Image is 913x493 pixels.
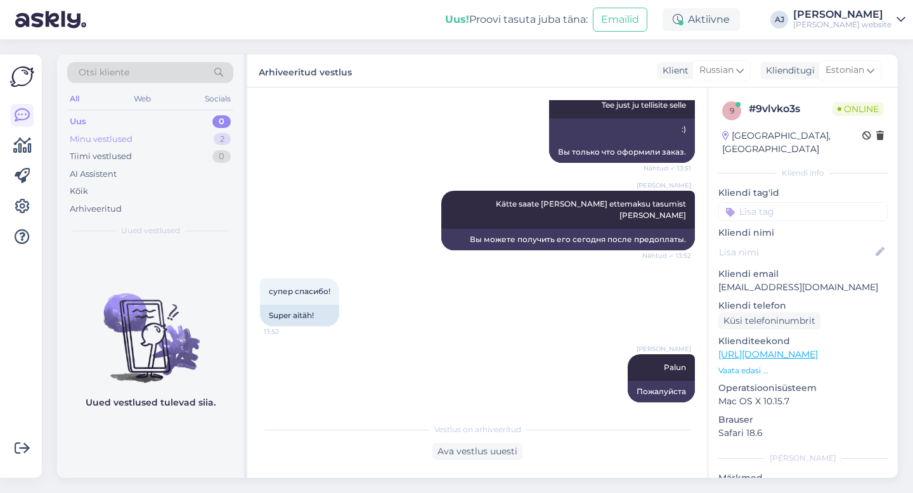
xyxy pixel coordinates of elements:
div: Küsi telefoninumbrit [718,312,820,330]
div: 2 [214,133,231,146]
span: Estonian [826,63,864,77]
label: Arhiveeritud vestlus [259,62,352,79]
p: Kliendi tag'id [718,186,888,200]
span: Nähtud ✓ 13:52 [642,251,691,260]
div: [PERSON_NAME] website [793,20,891,30]
span: [PERSON_NAME] [637,181,691,190]
div: Ava vestlus uuesti [432,443,522,460]
span: 13:52 [264,327,311,336]
input: Lisa tag [718,202,888,221]
div: 0 [212,115,231,128]
span: Kätte saate [PERSON_NAME] ettemaksu tasumist [PERSON_NAME] [496,199,688,220]
div: Вы можете получить его сегодня после предоплаты. [441,229,695,250]
a: [URL][DOMAIN_NAME] [718,349,818,360]
p: Uued vestlused tulevad siia. [86,396,216,409]
p: Brauser [718,413,888,426]
span: Palun [664,362,686,372]
p: Klienditeekond [718,335,888,348]
p: Vaata edasi ... [718,365,888,376]
div: Пожалуйста [628,381,695,402]
span: Online [832,102,884,116]
a: [PERSON_NAME][PERSON_NAME] website [793,10,905,30]
span: 13:53 [644,403,691,413]
span: супер спасибо! [269,286,330,296]
div: Kliendi info [718,167,888,179]
p: Mac OS X 10.15.7 [718,395,888,408]
div: AJ [770,11,788,29]
div: # 9vlvko3s [749,101,832,117]
div: :) Вы только что оформили заказ. [549,118,695,163]
img: Askly Logo [10,65,34,89]
span: [PERSON_NAME] [637,344,691,354]
b: Uus! [445,13,469,25]
span: Nähtud ✓ 13:51 [644,163,691,173]
span: 9 [730,106,734,115]
p: Kliendi email [718,267,888,281]
div: AI Assistent [70,168,117,181]
div: Tiimi vestlused [70,150,132,163]
div: Minu vestlused [70,133,133,146]
p: Operatsioonisüsteem [718,381,888,395]
div: [GEOGRAPHIC_DATA], [GEOGRAPHIC_DATA] [722,129,862,156]
div: Web [131,91,153,107]
div: [PERSON_NAME] [718,452,888,464]
input: Lisa nimi [719,245,873,259]
div: Aktiivne [663,8,740,31]
span: Russian [699,63,734,77]
p: Kliendi telefon [718,299,888,312]
div: [PERSON_NAME] [793,10,891,20]
div: Kõik [70,185,88,198]
span: Vestlus on arhiveeritud [434,424,521,435]
div: Klienditugi [761,64,815,77]
div: Proovi tasuta juba täna: [445,12,588,27]
div: All [67,91,82,107]
span: Uued vestlused [121,225,180,236]
div: Super aitäh! [260,305,339,326]
span: Otsi kliente [79,66,129,79]
div: Arhiveeritud [70,203,122,215]
div: Klient [657,64,689,77]
p: Safari 18.6 [718,426,888,440]
button: Emailid [593,8,647,32]
p: Kliendi nimi [718,226,888,240]
div: Socials [202,91,233,107]
div: Uus [70,115,86,128]
div: 0 [212,150,231,163]
p: Märkmed [718,471,888,485]
img: No chats [57,271,243,385]
p: [EMAIL_ADDRESS][DOMAIN_NAME] [718,281,888,294]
